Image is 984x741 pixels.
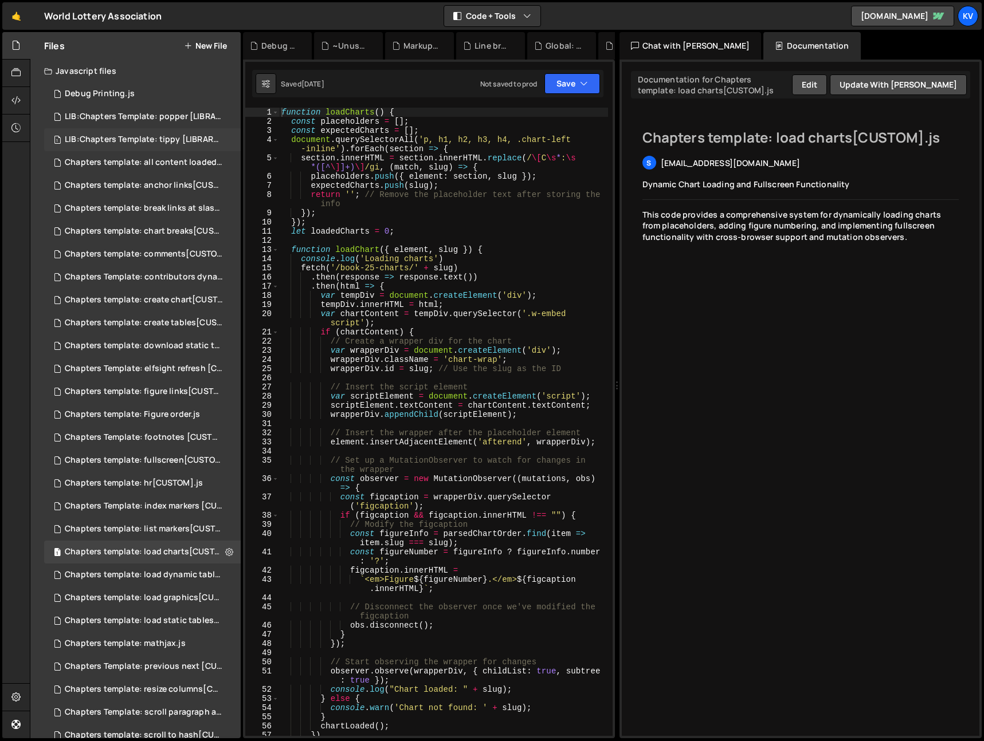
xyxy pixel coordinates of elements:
div: 11 [245,227,279,236]
div: 55 [245,712,279,722]
span: s [646,158,651,168]
div: 52 [245,685,279,694]
div: 14989/39066.js [44,128,245,151]
div: Chapters Template: index markers [CUSTOM].js [65,501,223,511]
div: 14989/39676.js [44,197,245,220]
div: Chapters template: resize columns[CUSTOM].js [65,684,223,695]
button: New File [184,41,227,50]
div: 15 [245,263,279,273]
div: Documentation for Chapters template: load charts[CUSTOM].js [634,74,793,96]
div: 34 [245,447,279,456]
div: Saved [281,79,324,89]
div: World Lottery Association [44,9,162,23]
div: 14989/39685.js [44,472,241,495]
div: Documentation [763,32,860,60]
div: 20 [245,309,279,328]
div: 33 [245,437,279,447]
div: 14989/39700.js [44,609,245,632]
div: 40 [245,529,279,547]
div: 29 [245,401,279,410]
div: 31 [245,419,279,428]
div: Chapters template: load graphics[CUSTOM].js [65,593,223,603]
div: Chapters template: mathjax.js [65,638,186,649]
div: 14989/40058.js [44,632,241,655]
div: 7 [245,181,279,190]
div: 14989/39671.js [44,449,245,472]
a: Kv [958,6,978,26]
div: [DATE] [301,79,324,89]
div: 12 [245,236,279,245]
div: Global: console test [CUSTOM].js [546,40,582,52]
div: Line breaks.js [475,40,511,52]
div: 35 [245,456,279,474]
div: 14989/39693.js [44,334,245,357]
div: 44 [245,593,279,602]
button: Save [544,73,600,94]
div: Chapters template: anchor links[CUSTOM].js.js [65,180,223,191]
span: [EMAIL_ADDRESS][DOMAIN_NAME] [661,157,800,168]
div: Chapters template: all content loaded[CUSTOM].js [65,157,223,168]
div: 27 [245,383,279,392]
div: 23 [245,346,279,355]
div: Chapters Template: footnotes [CUSTOM].js [65,432,223,443]
div: 26 [245,373,279,383]
div: 14989/39602.js [44,701,245,724]
div: 4 [245,135,279,153]
div: 2 [245,117,279,126]
div: Chapters Template: scroll paragraph anchor [CUSTOM].js [65,707,223,718]
div: 14989/39669.js [44,678,245,701]
div: 14989/39708.js [44,289,245,312]
span: Dynamic Chart Loading and Fullscreen Functionality [642,179,850,190]
button: Edit [792,74,827,95]
div: Markup.js [403,40,440,52]
div: 17 [245,282,279,291]
div: 53 [245,694,279,703]
div: Chapters template: figure links[CUSTOM].js [65,387,223,397]
div: Javascript files [30,60,241,82]
div: Debug Printing.js [65,89,135,99]
a: [DOMAIN_NAME] [851,6,954,26]
div: 14989/39707.js [44,312,245,334]
div: Not saved to prod [480,79,538,89]
div: 14989/39674.js [44,380,245,403]
div: 14989/39610.js [44,655,245,678]
div: 16 [245,273,279,282]
div: 14989/40067.js [44,266,245,289]
div: 1 [245,108,279,117]
h2: Files [44,40,65,52]
div: 54 [245,703,279,712]
div: 14989/39680.js [44,174,245,197]
div: 14989/39683.js [44,518,245,541]
div: Chapters template: break links at slash[CUSTOM].js.js [65,203,223,214]
div: Chapters template: load static tables[CUSTOM].js [65,616,223,626]
div: 14989/40956.js [44,403,241,426]
div: Chapters template: load dynamic tables[CUSTOM].js [65,570,223,580]
div: 5 [245,153,279,172]
div: 14989/39293.js [44,357,245,380]
div: 18 [245,291,279,300]
div: 43 [245,575,279,593]
div: 14989/39065.js [44,105,245,128]
div: 45 [245,602,279,621]
div: 9 [245,208,279,218]
div: This code provides a comprehensive system for dynamically loading charts from placeholders, addin... [642,209,959,243]
div: Debug Printing.js [261,40,298,52]
div: 22 [245,337,279,346]
div: 19 [245,300,279,309]
div: 30 [245,410,279,419]
div: 48 [245,639,279,648]
div: 41 [245,547,279,566]
div: 37 [245,492,279,511]
div: 21 [245,328,279,337]
div: 14989/39701.js [44,151,245,174]
a: 🤙 [2,2,30,30]
div: Chapters template: fullscreen[CUSTOM].js [65,455,223,466]
div: Chapters Template: previous next [CUSTOM].js [65,661,223,672]
div: Chapters Template: contributors dynamic shuffle.js [65,272,223,282]
div: 14989/41034.js [44,82,241,105]
div: Chapters template: Figure order.js [65,409,200,420]
div: Chapters template: hr[CUSTOM].js [65,478,203,488]
div: 57 [245,731,279,740]
div: LIB:Chapters Template: popper [LIBRARY].js [65,112,223,122]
